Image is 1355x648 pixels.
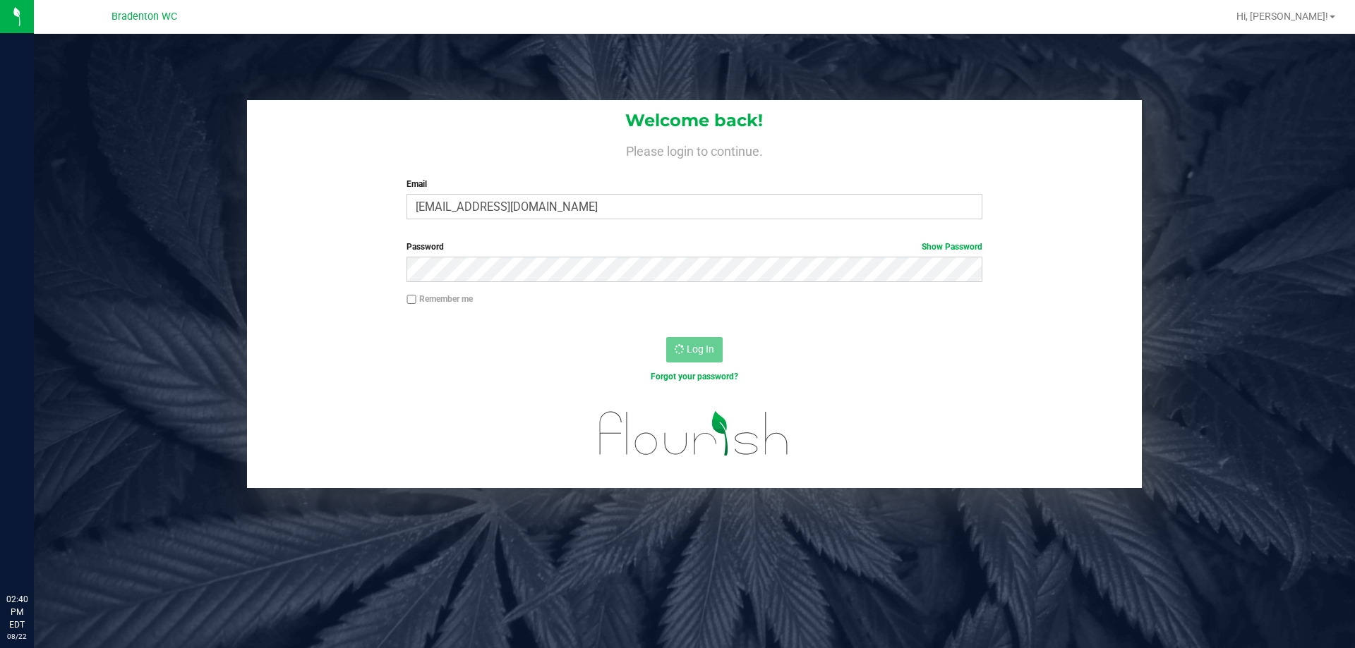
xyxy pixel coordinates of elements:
[6,593,28,631] p: 02:40 PM EDT
[247,111,1142,130] h1: Welcome back!
[247,141,1142,158] h4: Please login to continue.
[922,242,982,252] a: Show Password
[582,398,806,470] img: flourish_logo.svg
[406,178,982,190] label: Email
[406,293,473,305] label: Remember me
[666,337,723,362] button: Log In
[687,343,714,355] span: Log In
[406,295,416,305] input: Remember me
[651,372,738,381] a: Forgot your password?
[1236,11,1328,22] span: Hi, [PERSON_NAME]!
[112,11,177,23] span: Bradenton WC
[6,631,28,642] p: 08/22
[406,242,444,252] span: Password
